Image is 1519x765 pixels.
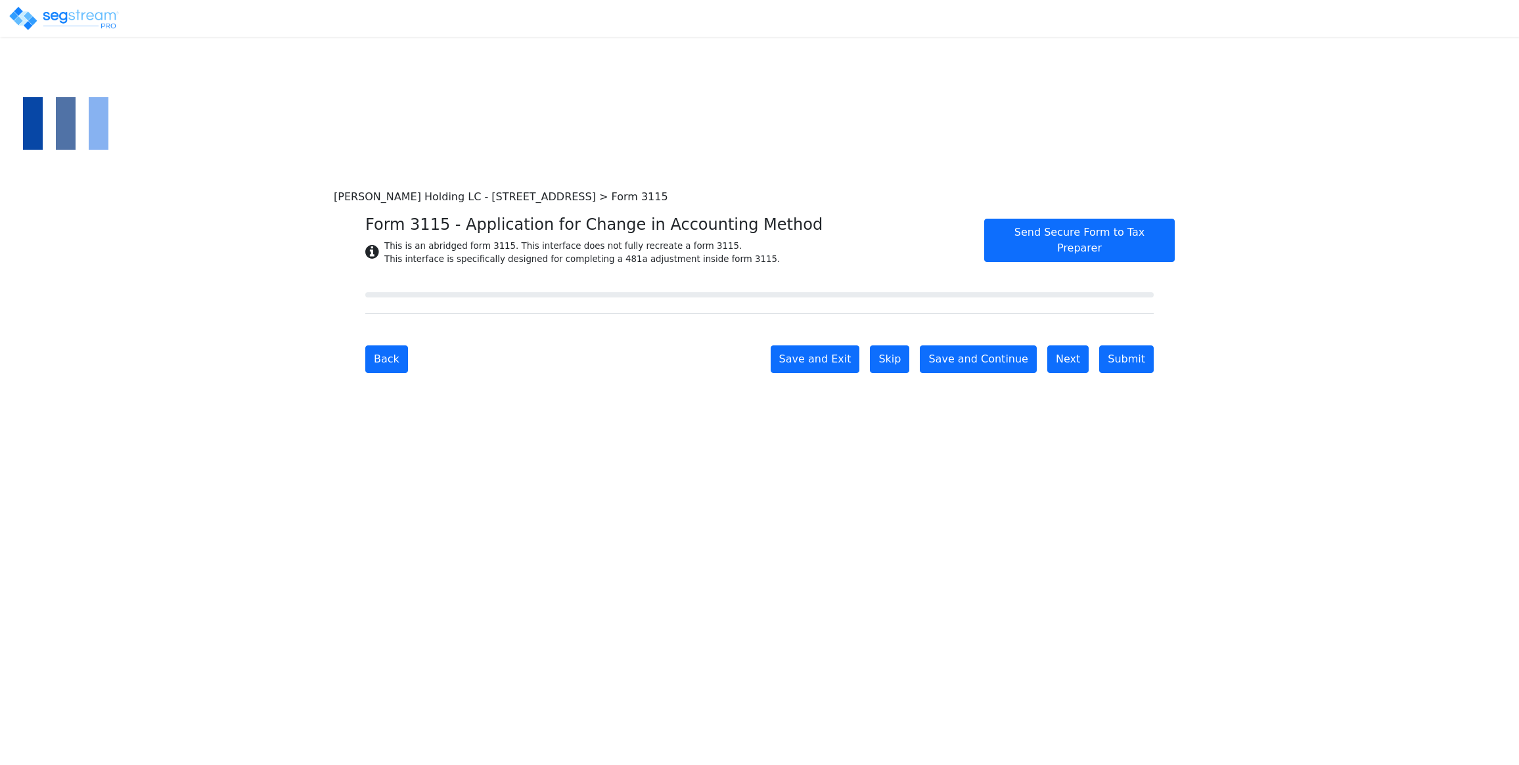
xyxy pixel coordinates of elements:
span: > [599,190,608,203]
img: logo_pro_r.png [8,5,120,32]
button: Next [1047,345,1089,373]
button: Save and Continue [920,345,1037,373]
button: Send Secure Form to Tax Preparer [984,219,1175,262]
span: [PERSON_NAME] Holding LC - [STREET_ADDRESS] [334,190,596,203]
button: Back [365,345,408,373]
div: This is an abridged form 3115. This interface does not fully recreate a form 3115. [384,240,780,253]
button: Skip [870,345,909,373]
button: Save and Exit [771,345,860,373]
h4: Form 3115 - Application for Change in Accounting Method [365,215,968,234]
div: This interface is specifically designed for completing a 481a adjustment inside form 3115. [384,253,780,266]
span: Form 3115 [612,190,668,203]
button: Submit [1099,345,1154,373]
